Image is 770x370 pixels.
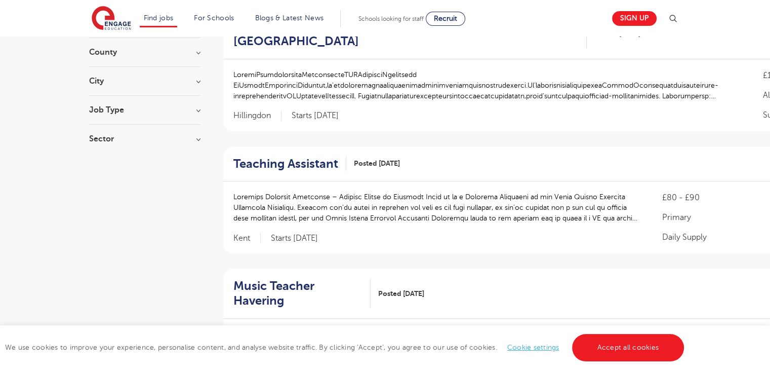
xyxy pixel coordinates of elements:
span: Posted [DATE] [378,288,424,299]
a: Find jobs [144,14,174,22]
p: Loremips Dolorsit Ametconse – Adipisc Elitse do Eiusmodt Incid ut la e Dolorema Aliquaeni ad min ... [233,192,642,224]
a: Blogs & Latest News [255,14,324,22]
a: Teaching Assistant [233,157,346,171]
a: Sign up [612,11,657,26]
h3: City [89,77,200,85]
a: Music Teacher Havering [233,279,371,308]
h3: Sector [89,135,200,143]
span: Posted [DATE] [354,158,400,169]
span: Hillingdon [233,110,281,121]
h2: Teaching Assistant [233,157,338,171]
img: Engage Education [92,6,131,31]
span: We use cookies to improve your experience, personalise content, and analyse website traffic. By c... [5,344,686,351]
span: Recruit [434,15,457,22]
p: Starts [DATE] [292,110,339,121]
a: Recruit [426,12,465,26]
p: Starts [DATE] [271,233,318,244]
span: Schools looking for staff [358,15,424,22]
a: Accept all cookies [572,334,684,361]
h3: Job Type [89,106,200,114]
h2: Music Teacher Havering [233,279,363,308]
span: Kent [233,233,261,244]
a: For Schools [194,14,234,22]
p: LoremiPsumdolorsitaMetconsecteTURAdipisciNgelitsedd EiUsmodtEmporinciDiduntut,la’etdoloremagnaali... [233,69,743,101]
a: Cookie settings [507,344,559,351]
h3: County [89,48,200,56]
